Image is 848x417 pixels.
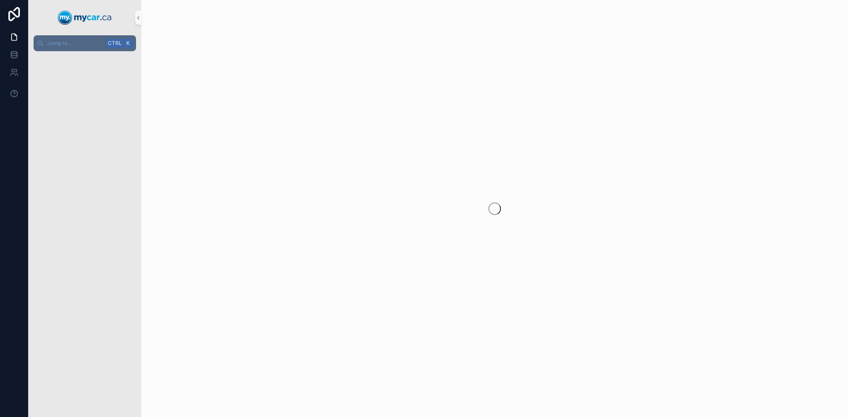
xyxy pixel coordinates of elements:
span: Ctrl [107,39,123,48]
div: scrollable content [28,51,141,417]
img: App logo [58,11,112,25]
span: Jump to... [47,40,103,47]
button: Jump to...CtrlK [34,35,136,51]
span: K [125,40,132,47]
